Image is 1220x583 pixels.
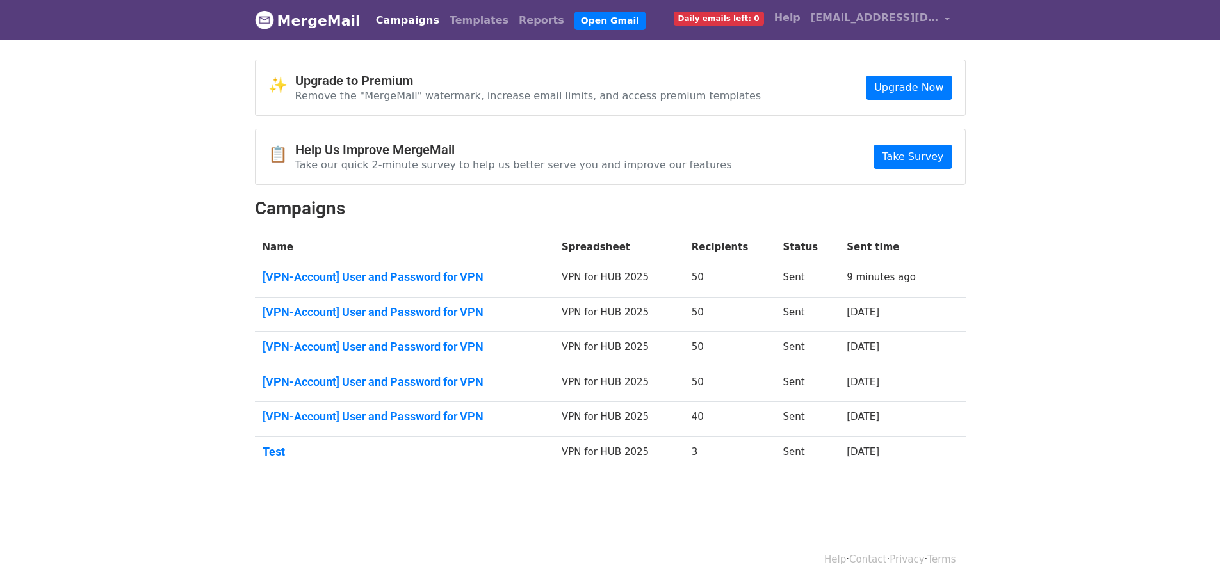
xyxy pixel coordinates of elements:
span: Daily emails left: 0 [674,12,764,26]
td: 3 [684,437,776,472]
a: [EMAIL_ADDRESS][DOMAIN_NAME] [806,5,956,35]
td: Sent [775,297,839,332]
td: Sent [775,437,839,472]
th: Name [255,232,554,262]
span: ✨ [268,76,295,95]
a: Take Survey [874,145,952,169]
th: Recipients [684,232,776,262]
p: Remove the "MergeMail" watermark, increase email limits, and access premium templates [295,89,761,102]
td: Sent [775,367,839,402]
a: [DATE] [847,307,879,318]
th: Status [775,232,839,262]
a: Terms [927,554,956,565]
td: VPN for HUB 2025 [554,297,684,332]
a: [DATE] [847,446,879,458]
h2: Campaigns [255,198,966,220]
a: Templates [444,8,514,33]
a: [DATE] [847,411,879,422]
td: VPN for HUB 2025 [554,367,684,402]
img: MergeMail logo [255,10,274,29]
td: VPN for HUB 2025 [554,437,684,472]
a: Contact [849,554,886,565]
td: 50 [684,367,776,402]
a: Campaigns [371,8,444,33]
td: 40 [684,402,776,437]
a: Help [824,554,846,565]
a: MergeMail [255,7,361,34]
a: Open Gmail [574,12,646,30]
h4: Help Us Improve MergeMail [295,142,732,157]
a: [VPN-Account] User and Password for VPN [263,270,546,284]
a: [DATE] [847,376,879,388]
th: Sent time [839,232,946,262]
a: Daily emails left: 0 [669,5,769,31]
td: VPN for HUB 2025 [554,262,684,298]
td: 50 [684,262,776,298]
td: 50 [684,332,776,367]
span: 📋 [268,145,295,164]
th: Spreadsheet [554,232,684,262]
span: [EMAIL_ADDRESS][DOMAIN_NAME] [811,10,939,26]
a: Upgrade Now [866,76,952,100]
a: [VPN-Account] User and Password for VPN [263,375,546,389]
td: VPN for HUB 2025 [554,332,684,367]
td: Sent [775,402,839,437]
p: Take our quick 2-minute survey to help us better serve you and improve our features [295,158,732,172]
a: [VPN-Account] User and Password for VPN [263,410,546,424]
a: [VPN-Account] User and Password for VPN [263,305,546,319]
td: Sent [775,332,839,367]
td: VPN for HUB 2025 [554,402,684,437]
td: 50 [684,297,776,332]
a: Privacy [890,554,924,565]
a: Help [769,5,806,31]
a: Reports [514,8,569,33]
td: Sent [775,262,839,298]
a: Test [263,445,546,459]
a: 9 minutes ago [847,271,916,283]
h4: Upgrade to Premium [295,73,761,88]
a: [DATE] [847,341,879,353]
a: [VPN-Account] User and Password for VPN [263,340,546,354]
